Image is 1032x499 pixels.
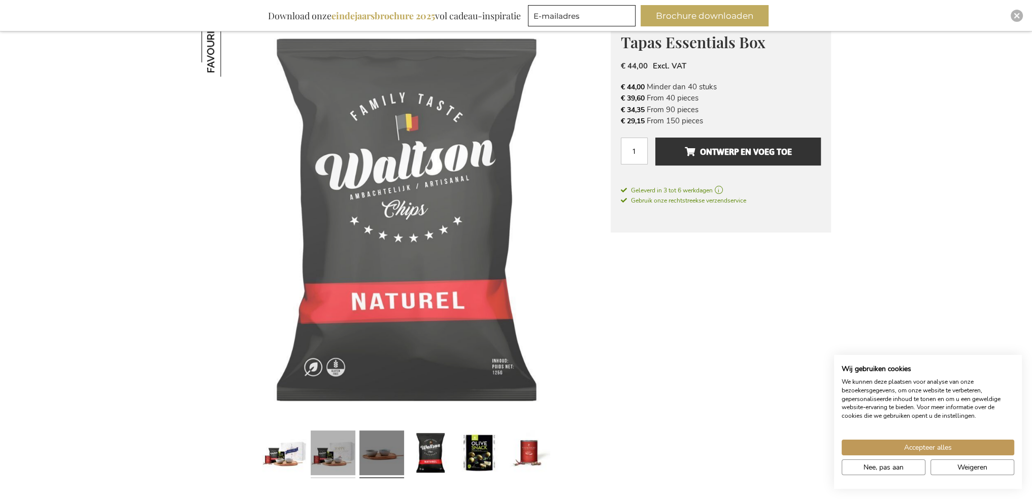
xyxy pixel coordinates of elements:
[655,138,820,165] button: Ontwerp en voeg toe
[528,5,636,26] input: E-mailadres
[930,459,1014,475] button: Alle cookies weigeren
[621,195,746,205] a: Gebruik onze rechtstreekse verzendservice
[1014,13,1020,19] img: Close
[202,15,263,77] img: Tapas Essentials Box
[621,93,645,103] span: € 39,60
[621,92,821,104] li: From 40 pieces
[359,427,404,483] a: The Tapas Essentials Box
[957,462,987,473] span: Weigeren
[904,442,952,453] span: Accepteer alles
[842,440,1014,455] button: Accepteer alle cookies
[408,427,453,483] a: The Tapas Essentials Box
[684,144,791,160] span: Ontwerp en voeg toe
[842,364,1014,374] h2: Wij gebruiken cookies
[202,15,611,424] a: The Tapas Essentials BoxThe Tapas Essentials Box
[621,61,648,71] span: € 44,00
[506,427,550,483] a: The Tapas Essentials Box
[621,186,821,195] a: Geleverd in 3 tot 6 werkdagen
[311,427,355,483] a: Tapas Essentials Box
[863,462,904,473] span: Nee, pas aan
[842,459,925,475] button: Pas cookie voorkeuren aan
[621,105,645,115] span: € 34,35
[331,10,435,22] b: eindejaarsbrochure 2025
[641,5,769,26] button: Brochure downloaden
[528,5,639,29] form: marketing offers and promotions
[621,116,645,126] span: € 29,15
[202,15,611,424] img: The Tapas Essentials Box
[262,427,307,483] a: Tapas Essentials Box
[621,32,765,52] span: Tapas Essentials Box
[621,196,746,205] span: Gebruik onze rechtstreekse verzendservice
[621,82,645,92] span: € 44,00
[621,138,648,164] input: Aantal
[1011,10,1023,22] div: Close
[621,81,821,92] li: Minder dan 40 stuks
[621,115,821,126] li: From 150 pieces
[263,5,525,26] div: Download onze vol cadeau-inspiratie
[621,104,821,115] li: From 90 pieces
[457,427,502,483] a: The Tapas Essentials Box
[842,378,1014,420] p: We kunnen deze plaatsen voor analyse van onze bezoekersgegevens, om onze website te verbeteren, g...
[653,61,686,71] span: Excl. VAT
